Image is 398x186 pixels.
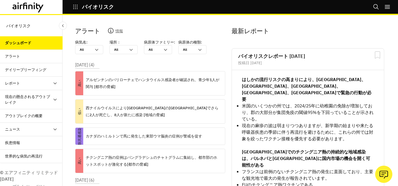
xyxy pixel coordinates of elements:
div: ニュース [5,127,20,132]
p: 西ナイルウイルスにより[GEOGRAPHIC_DATA]の[GEOGRAPHIC_DATA]でさらに2人が死亡し、8人が新たに感染 [地域の脅威] [86,105,220,118]
div: 世界的な病気の再流行 [5,153,43,159]
p: チクングニア熱の症例はバングラデシュのチャトグラムに集結し、都市部のホットスポットが激化する[都市の脅威] [86,154,220,168]
p: フランスは前例のないチクングニア熱の発生に直面しており、主要な観光地で最大の発生が報告されています。 [242,168,374,182]
p: カナダのハミルトンで馬に発生した東部ウマ脳炎の症例が警戒を促す [86,133,202,140]
div: デイリーブリーフィング [5,67,46,73]
p: 最新レポート [232,26,383,36]
h2: バイオリスクレポート [DATE] [238,54,378,59]
div: アウトブレイクの概要 [5,113,43,119]
strong: [GEOGRAPHIC_DATA]でのチクングニア熱の持続的な地域感染は、バルネバと[GEOGRAPHIC_DATA]に国内市場の機会を開く可能性がある [242,149,370,168]
p: ) [75,177,94,183]
p: 場所： [110,39,121,45]
div: 投稿日 [DATE] [238,61,378,65]
font: [DATE] (4 [75,62,93,68]
button: サイドバーを閉じる [59,22,67,30]
font: [DATE] (6 [75,177,93,183]
font: 人獣共通感染症 [77,124,82,148]
p: 病気名: [75,39,88,45]
font: 低い [77,108,82,115]
p: ) [75,62,94,68]
p: バイオリスク [82,4,114,10]
button: 捜索 [373,2,379,12]
strong: はしかの流行リスクの高まりにより、[GEOGRAPHIC_DATA]、[GEOGRAPHIC_DATA]、[GEOGRAPHIC_DATA]、[GEOGRAPHIC_DATA]、[GEOGRAP... [242,77,371,102]
font: 高い [77,158,82,164]
p: 現在の麻疹の波は弱まりつつありますが、新学期の始まりや来たる呼吸器疾患の季節に伴う再流行を避けるために、これらの州では対象を絞ったワクチン接種を優先する必要があります。 [242,122,374,142]
p: バイオリスク [6,20,31,31]
p: アラート [75,26,100,36]
svg: ブックマークレポート [374,51,381,59]
font: 高い [77,80,82,87]
button: バイオリスク [73,2,114,12]
p: 病原体ファミリー: [144,39,175,45]
div: アラート [5,54,20,59]
button: アナリストに質問する [375,166,392,183]
div: 疾患情報 [5,140,20,146]
p: 病原体の種類: [178,39,202,45]
p: 米国のいくつかの州では、2024/25年に幼稚園の免除が増加しており、郡の大部分が集団免疫の閾値95%を下回っていることが示されている。 [242,103,374,122]
div: レポート [5,80,20,86]
div: 現在の懸念されるアウトブレイク [5,94,53,105]
p: アルゼンチンのバリローチェでハンタウイルス感染者が確認され、青少年1人が関与 [都市の脅威] [86,76,220,90]
div: ダッシュボード [5,40,31,46]
p: 情報 [115,28,123,36]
